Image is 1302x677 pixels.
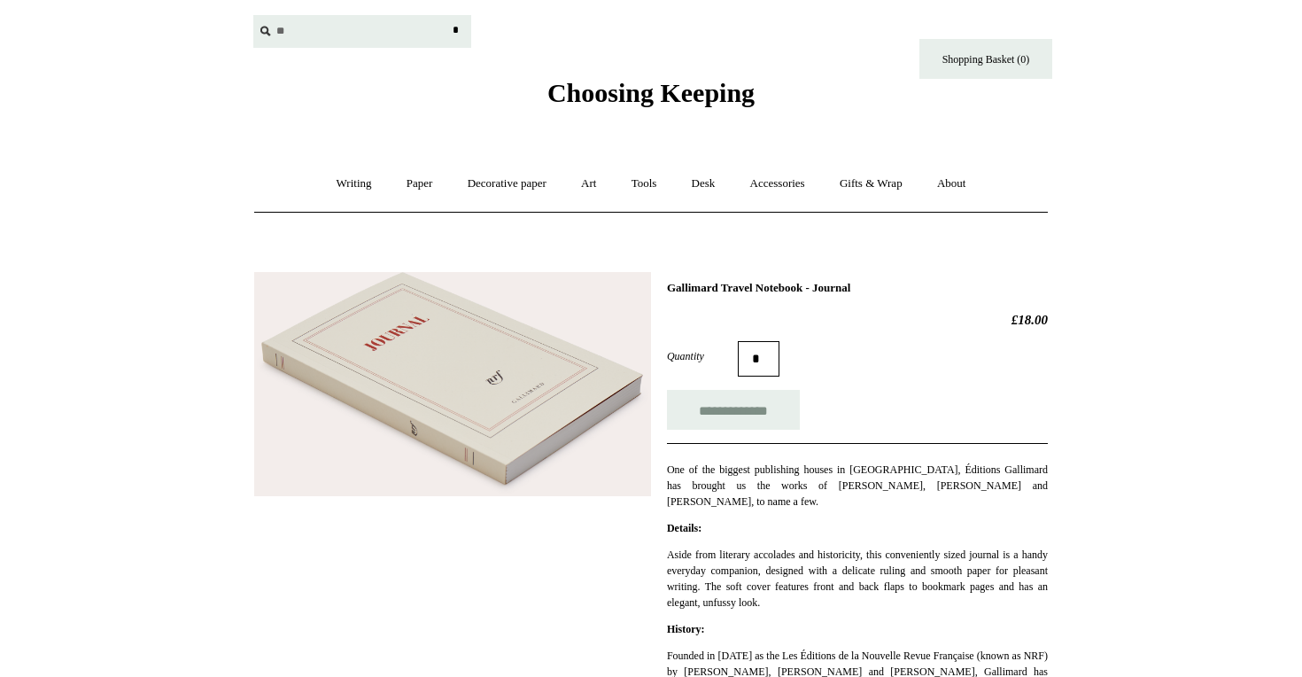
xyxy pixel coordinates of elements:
[667,522,701,534] strong: Details:
[667,547,1048,611] p: Aside from literary accolades and historicity, this conveniently sized journal is a handy everyda...
[667,312,1048,328] h2: £18.00
[667,348,738,364] label: Quantity
[676,160,732,207] a: Desk
[565,160,612,207] a: Art
[921,160,982,207] a: About
[452,160,562,207] a: Decorative paper
[667,462,1048,510] p: One of the biggest publishing houses in [GEOGRAPHIC_DATA], Éditions Gallimard has brought us the ...
[254,272,651,496] img: Gallimard Travel Notebook - Journal
[919,39,1052,79] a: Shopping Basket (0)
[547,78,755,107] span: Choosing Keeping
[547,92,755,105] a: Choosing Keeping
[734,160,821,207] a: Accessories
[321,160,388,207] a: Writing
[667,281,1048,295] h1: Gallimard Travel Notebook - Journal
[616,160,673,207] a: Tools
[824,160,918,207] a: Gifts & Wrap
[391,160,449,207] a: Paper
[667,623,705,635] strong: History:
